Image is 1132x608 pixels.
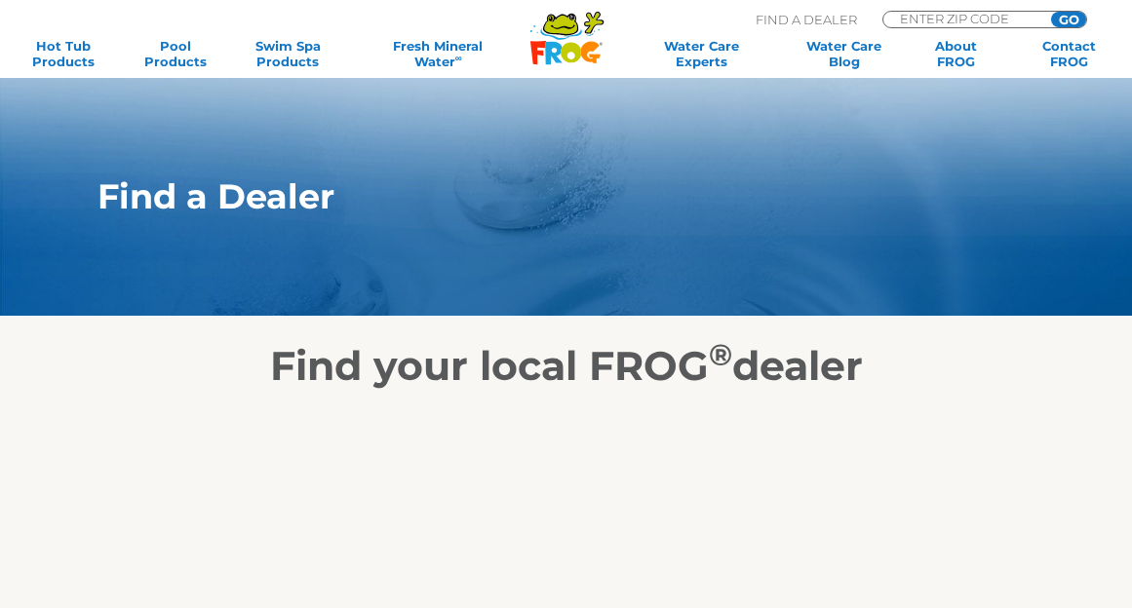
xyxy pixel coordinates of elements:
a: ContactFROG [1025,38,1112,69]
sup: ® [709,336,732,373]
a: Swim SpaProducts [245,38,332,69]
a: AboutFROG [913,38,1000,69]
sup: ∞ [455,53,462,63]
a: PoolProducts [132,38,219,69]
a: Hot TubProducts [20,38,107,69]
input: GO [1051,12,1086,27]
h2: Find your local FROG dealer [68,341,1065,390]
p: Find A Dealer [756,11,857,28]
a: Fresh MineralWater∞ [357,38,520,69]
h1: Find a Dealer [98,177,965,216]
input: Zip Code Form [898,12,1030,25]
a: Water CareBlog [800,38,888,69]
a: Water CareExperts [627,38,775,69]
